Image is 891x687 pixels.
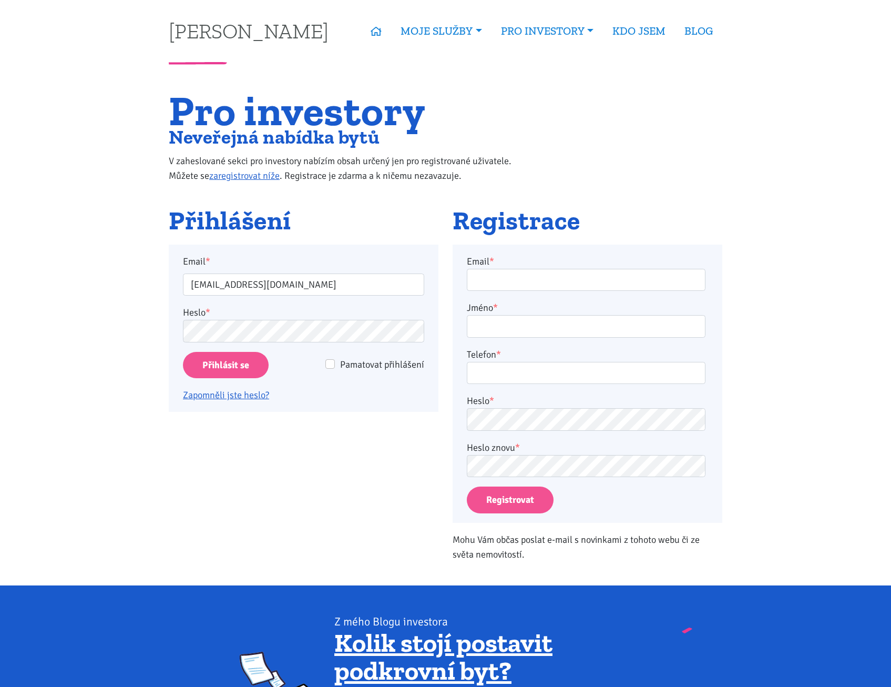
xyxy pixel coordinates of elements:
[176,254,432,269] label: Email
[334,627,552,687] a: Kolik stojí postavit podkrovní byt?
[493,302,498,314] abbr: required
[489,256,494,267] abbr: required
[453,207,722,235] h2: Registrace
[169,93,533,128] h1: Pro investory
[467,393,494,408] label: Heslo
[391,19,491,43] a: MOJE SLUŽBY
[169,154,533,183] p: V zaheslované sekci pro investory nabízím obsah určený jen pro registrované uživatele. Můžete se ...
[453,532,722,562] p: Mohu Vám občas poslat e-mail s novinkami z tohoto webu či ze světa nemovitostí.
[169,21,329,41] a: [PERSON_NAME]
[169,128,533,146] h2: Neveřejná nabídka bytů
[467,254,494,269] label: Email
[467,300,498,315] label: Jméno
[496,349,501,360] abbr: required
[675,19,722,43] a: BLOG
[340,359,424,370] span: Pamatovat přihlášení
[467,440,520,455] label: Heslo znovu
[169,207,438,235] h2: Přihlášení
[489,395,494,407] abbr: required
[467,347,501,362] label: Telefon
[491,19,603,43] a: PRO INVESTORY
[209,170,280,181] a: zaregistrovat níže
[515,442,520,453] abbr: required
[183,352,269,379] input: Přihlásit se
[603,19,675,43] a: KDO JSEM
[183,389,269,401] a: Zapomněli jste heslo?
[467,487,554,513] button: Registrovat
[183,305,210,320] label: Heslo
[334,614,651,629] div: Z mého Blogu investora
